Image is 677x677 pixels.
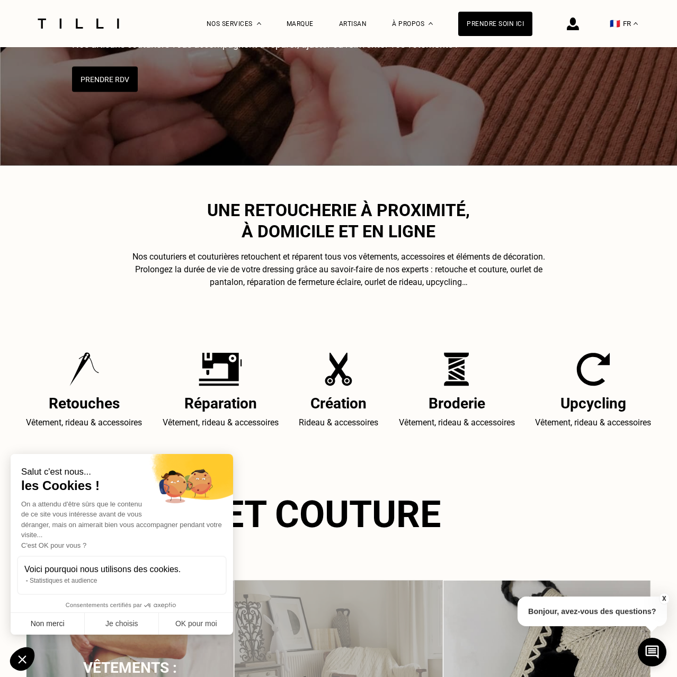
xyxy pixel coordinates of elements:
img: Menu déroulant [257,22,261,25]
a: Artisan [339,20,367,28]
button: X [658,593,669,604]
p: Rideau & accessoires [299,416,378,429]
img: Broderie [444,352,469,386]
img: Création [325,352,352,386]
p: Vêtement, rideau & accessoires [535,416,651,429]
img: Menu déroulant à propos [429,22,433,25]
span: Nos couturiers et couturières retouchent et réparent tous vos vêtements, accessoires et éléments ... [132,252,545,287]
h2: Upcycling [535,395,651,412]
span: à domicile et en ligne [242,221,435,242]
img: Logo du service de couturière Tilli [34,19,123,29]
p: Vêtement, rideau & accessoires [26,416,142,429]
img: menu déroulant [634,22,638,25]
h2: Retouche et couture [26,493,651,536]
a: Prendre soin ici [458,12,532,36]
a: Marque [287,20,314,28]
img: icône connexion [567,17,579,30]
span: Une retoucherie à proximité, [207,200,470,220]
h2: Création [299,395,378,412]
img: Retouches [69,352,99,386]
h2: Retouches [26,395,142,412]
p: Bonjour, avez-vous des questions? [518,596,667,626]
p: Vêtement, rideau & accessoires [399,416,515,429]
p: Vêtement, rideau & accessoires [163,416,279,429]
h3: Ce que nos artisans peuvent réparer et retoucher [26,545,651,555]
span: 🇫🇷 [610,19,620,29]
h2: Broderie [399,395,515,412]
img: Réparation [199,352,242,386]
h2: Réparation [163,395,279,412]
img: Upcycling [576,352,610,386]
button: Prendre RDV [72,66,138,92]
